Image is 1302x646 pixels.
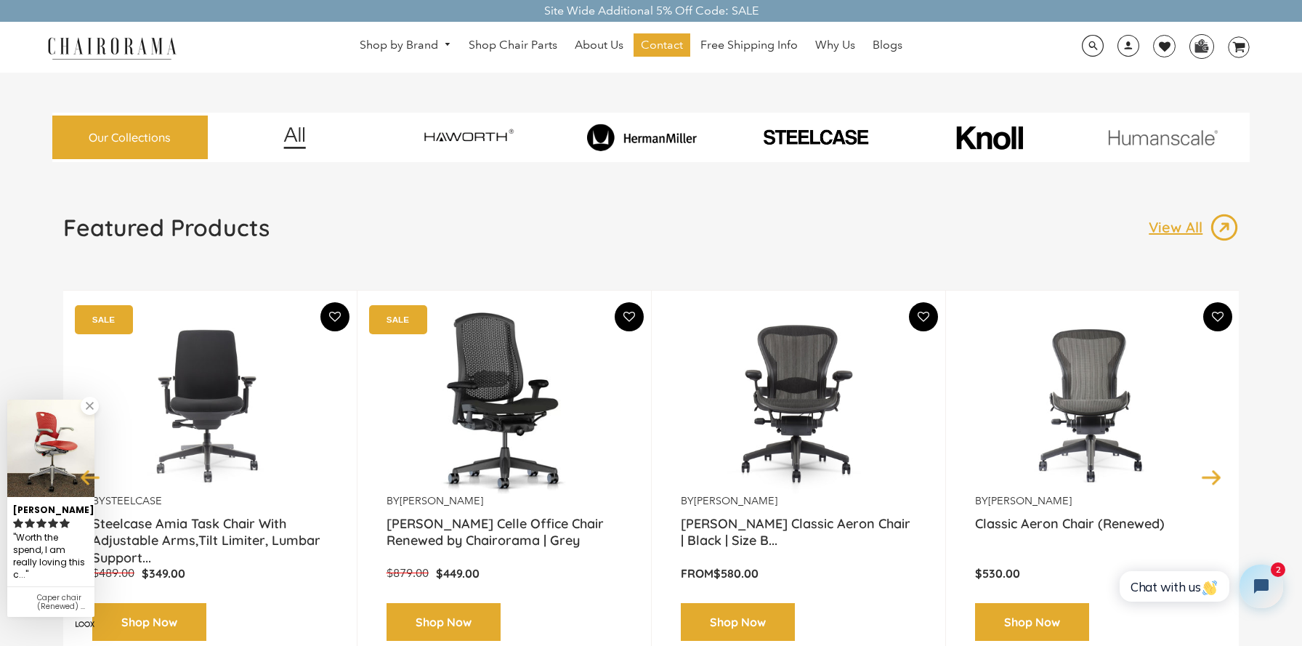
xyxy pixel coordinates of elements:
[387,603,501,642] a: Shop Now
[681,494,916,508] p: by
[681,515,916,552] a: [PERSON_NAME] Classic Aeron Chair | Black | Size B...
[387,312,622,494] img: Herman Miller Celle Office Chair Renewed by Chairorama | Grey - chairorama
[436,566,480,581] span: $449.00
[78,464,103,490] button: Previous
[352,34,458,57] a: Shop by Brand
[37,594,89,611] div: Caper chair (Renewed) | Red | Fully Adjustable
[52,116,208,160] a: Our Collections
[387,515,622,552] a: [PERSON_NAME] Celle Office Chair Renewed by Chairorama | Grey
[92,566,134,580] span: $489.00
[254,126,335,149] img: image_12.png
[975,566,1020,581] span: $530.00
[923,124,1055,151] img: image_10_1.png
[865,33,910,57] a: Blogs
[39,35,185,60] img: chairorama
[558,124,726,151] img: image_8_173eb7e0-7579-41b4-bc8e-4ba0b8ba93e8.png
[105,494,162,507] a: Steelcase
[36,518,46,528] svg: rating icon full
[615,302,644,331] button: Add To Wishlist
[681,312,916,494] img: Herman Miller Classic Aeron Chair | Black | Size B (Renewed) - chairorama
[713,566,759,581] span: $580.00
[461,33,565,57] a: Shop Chair Parts
[732,127,899,148] img: PHOTO-2024-07-09-00-53-10-removebg-preview.png
[25,518,35,528] svg: rating icon full
[1190,35,1213,57] img: WhatsApp_Image_2024-07-12_at_16.23.01.webp
[975,312,1210,494] a: Classic Aeron Chair (Renewed) - chairorama Classic Aeron Chair (Renewed) - chairorama
[400,494,483,507] a: [PERSON_NAME]
[92,515,328,552] a: Steelcase Amia Task Chair With Adjustable Arms,Tilt Limiter, Lumbar Support...
[63,213,270,254] a: Featured Products
[387,312,622,494] a: Herman Miller Celle Office Chair Renewed by Chairorama | Grey - chairorama Herman Miller Celle Of...
[92,312,328,494] img: Amia Chair by chairorama.com
[1149,213,1239,242] a: View All
[1199,464,1224,490] button: Next
[387,494,622,508] p: by
[975,515,1210,552] a: Classic Aeron Chair (Renewed)
[634,33,690,57] a: Contact
[92,312,328,494] a: Amia Chair by chairorama.com Renewed Amia Chair chairorama.com
[815,38,855,53] span: Why Us
[975,494,1210,508] p: by
[387,315,409,324] text: SALE
[13,530,89,583] div: Worth the spend, I am really loving this chair
[13,518,23,528] svg: rating icon full
[1079,129,1247,146] img: image_11.png
[48,518,58,528] svg: rating icon full
[1210,213,1239,242] img: image_13.png
[1149,218,1210,237] p: View All
[975,312,1210,494] img: Classic Aeron Chair (Renewed) - chairorama
[246,33,1016,60] nav: DesktopNavigation
[387,566,429,580] span: $879.00
[320,302,349,331] button: Add To Wishlist
[681,603,795,642] a: Shop Now
[641,38,683,53] span: Contact
[92,494,328,508] p: by
[700,38,798,53] span: Free Shipping Info
[1203,302,1232,331] button: Add To Wishlist
[567,33,631,57] a: About Us
[469,38,557,53] span: Shop Chair Parts
[694,494,777,507] a: [PERSON_NAME]
[7,400,94,496] img: Judy P. review of Caper chair (Renewed) | Red | Fully Adjustable
[873,38,902,53] span: Blogs
[693,33,805,57] a: Free Shipping Info
[988,494,1072,507] a: [PERSON_NAME]
[63,213,270,242] h1: Featured Products
[92,315,115,324] text: SALE
[384,118,552,156] img: image_7_14f0750b-d084-457f-979a-a1ab9f6582c4.png
[575,38,623,53] span: About Us
[681,566,916,581] p: From
[1104,552,1295,621] iframe: Tidio Chat
[13,498,89,517] div: [PERSON_NAME]
[975,603,1089,642] a: Shop Now
[60,518,70,528] svg: rating icon full
[909,302,938,331] button: Add To Wishlist
[681,312,916,494] a: Herman Miller Classic Aeron Chair | Black | Size B (Renewed) - chairorama Herman Miller Classic A...
[142,566,185,581] span: $349.00
[808,33,862,57] a: Why Us
[92,603,206,642] a: Shop Now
